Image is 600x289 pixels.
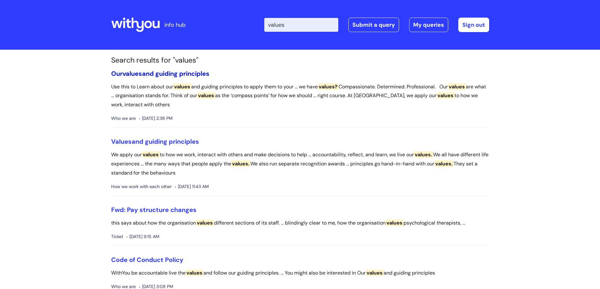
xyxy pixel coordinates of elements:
span: values? [318,83,339,90]
a: Valuesand guiding principles [111,137,199,146]
span: [DATE] 9:15 AM [126,233,159,241]
a: Fwd: Pay structure changes [111,206,197,214]
span: values [142,151,160,158]
span: values. [434,160,454,167]
a: Sign out [458,18,489,32]
span: values [196,220,214,226]
a: Code of Conduct Policy [111,256,183,264]
p: WithYou be accountable live the and follow our guiding principles. ... You might also be interest... [111,269,489,278]
span: Ticket [111,233,123,241]
p: We apply our to how we work, interact with others and make decisions to help ... accountability, ... [111,150,489,177]
span: values [173,83,191,90]
span: How we work with each other [111,183,172,191]
span: values. [231,160,250,167]
a: Ourvaluesand guiding principles [111,69,209,78]
a: Submit a query [348,18,399,32]
span: values [386,220,403,226]
div: | - [264,18,489,32]
span: values [448,83,466,90]
span: [DATE] 11:43 AM [175,183,209,191]
span: Values [111,137,132,146]
span: values [197,92,215,99]
span: values [186,270,203,276]
span: values. [414,151,433,158]
span: values [437,92,454,99]
span: values [123,69,142,78]
input: Search [264,18,338,32]
h1: Search results for "values" [111,56,489,65]
span: Who we are [111,114,136,122]
p: this says about how the organisation different sections of its staff. ... blindingly clear to me,... [111,219,489,228]
a: My queries [409,18,448,32]
p: Use this to Learn about our and guiding principles to apply them to your ... we have Compassionat... [111,82,489,109]
span: [DATE] 2:38 PM [139,114,173,122]
span: values [366,270,384,276]
p: info hub [164,20,186,30]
